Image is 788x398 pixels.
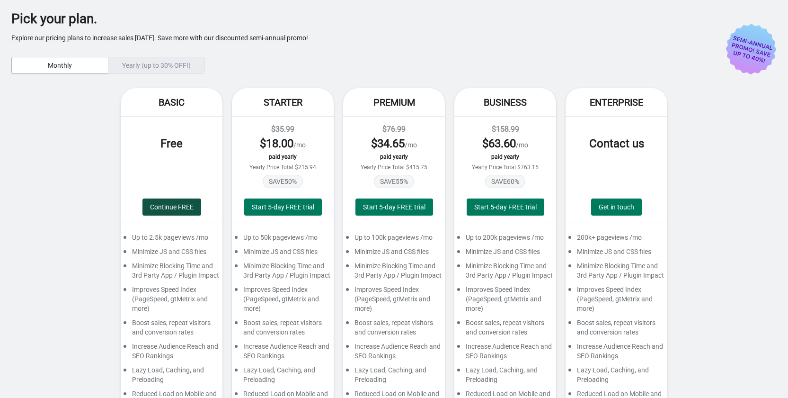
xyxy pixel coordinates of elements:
[121,365,222,389] div: Lazy Load, Caching, and Preloading
[464,164,547,171] div: Yearly Price Total $763.15
[232,342,334,365] div: Increase Audience Reach and SEO Rankings
[241,136,324,151] div: /mo
[121,285,222,318] div: Improves Speed Index (PageSpeed, gtMetrix and more)
[454,365,556,389] div: Lazy Load, Caching, and Preloading
[467,199,544,216] button: Start 5-day FREE trial
[454,233,556,247] div: Up to 200k pageviews /mo
[464,136,547,151] div: /mo
[454,247,556,261] div: Minimize JS and CSS files
[232,285,334,318] div: Improves Speed Index (PageSpeed, gtMetrix and more)
[371,137,405,150] span: $ 34.65
[374,175,414,188] span: SAVE 55 %
[121,88,222,117] div: Basic
[353,136,435,151] div: /mo
[232,88,334,117] div: Starter
[566,233,667,247] div: 200k+ pageviews /mo
[485,175,525,188] span: SAVE 60 %
[11,33,748,43] p: Explore our pricing plans to increase sales [DATE]. Save more with our discounted semi-annual promo!
[263,175,303,188] span: SAVE 50 %
[241,164,324,171] div: Yearly Price Total $215.94
[343,365,445,389] div: Lazy Load, Caching, and Preloading
[355,199,433,216] button: Start 5-day FREE trial
[11,57,108,74] button: Monthly
[566,261,667,285] div: Minimize Blocking Time and 3rd Party App / Plugin Impact
[343,247,445,261] div: Minimize JS and CSS files
[121,261,222,285] div: Minimize Blocking Time and 3rd Party App / Plugin Impact
[482,137,516,150] span: $ 63.60
[566,247,667,261] div: Minimize JS and CSS files
[343,88,445,117] div: Premium
[454,342,556,365] div: Increase Audience Reach and SEO Rankings
[232,318,334,342] div: Boost sales, repeat visitors and conversion rates
[232,365,334,389] div: Lazy Load, Caching, and Preloading
[566,365,667,389] div: Lazy Load, Caching, and Preloading
[260,137,293,150] span: $ 18.00
[121,247,222,261] div: Minimize JS and CSS files
[241,154,324,160] div: paid yearly
[454,285,556,318] div: Improves Speed Index (PageSpeed, gtMetrix and more)
[160,137,183,150] span: Free
[353,164,435,171] div: Yearly Price Total $415.75
[121,342,222,365] div: Increase Audience Reach and SEO Rankings
[566,342,667,365] div: Increase Audience Reach and SEO Rankings
[142,199,201,216] button: Continue FREE
[252,203,314,211] span: Start 5-day FREE trial
[454,318,556,342] div: Boost sales, repeat visitors and conversion rates
[232,261,334,285] div: Minimize Blocking Time and 3rd Party App / Plugin Impact
[121,318,222,342] div: Boost sales, repeat visitors and conversion rates
[454,261,556,285] div: Minimize Blocking Time and 3rd Party App / Plugin Impact
[121,233,222,247] div: Up to 2.5k pageviews /mo
[232,233,334,247] div: Up to 50k pageviews /mo
[589,137,644,150] span: Contact us
[150,203,194,211] span: Continue FREE
[566,318,667,342] div: Boost sales, repeat visitors and conversion rates
[464,124,547,135] div: $158.99
[343,261,445,285] div: Minimize Blocking Time and 3rd Party App / Plugin Impact
[454,88,556,117] div: Business
[11,14,748,24] div: Pick your plan.
[726,24,777,75] img: price-promo-badge-d5c1d69d.svg
[566,88,667,117] div: Enterprise
[343,318,445,342] div: Boost sales, repeat visitors and conversion rates
[232,247,334,261] div: Minimize JS and CSS files
[343,285,445,318] div: Improves Speed Index (PageSpeed, gtMetrix and more)
[244,199,322,216] button: Start 5-day FREE trial
[48,62,72,69] span: Monthly
[343,342,445,365] div: Increase Audience Reach and SEO Rankings
[353,154,435,160] div: paid yearly
[353,124,435,135] div: $76.99
[363,203,425,211] span: Start 5-day FREE trial
[591,199,642,216] a: Get in touch
[599,203,634,211] span: Get in touch
[474,203,537,211] span: Start 5-day FREE trial
[464,154,547,160] div: paid yearly
[566,285,667,318] div: Improves Speed Index (PageSpeed, gtMetrix and more)
[343,233,445,247] div: Up to 100k pageviews /mo
[241,124,324,135] div: $35.99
